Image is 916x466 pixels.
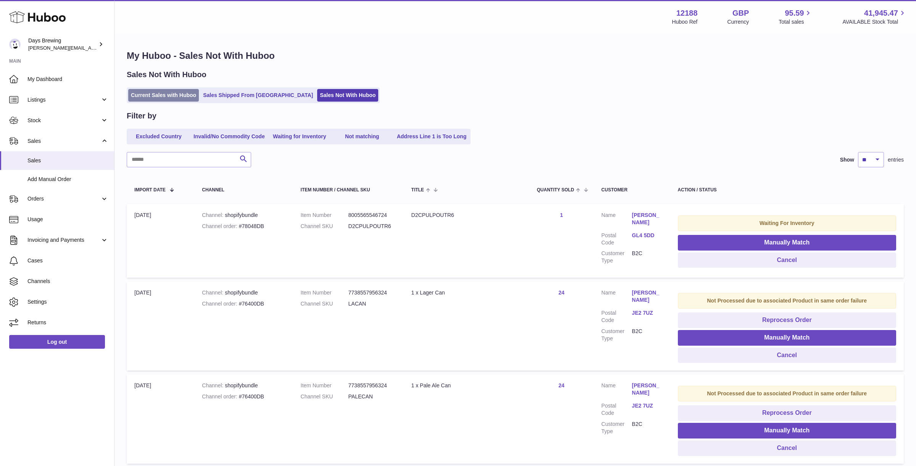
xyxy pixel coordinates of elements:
h2: Sales Not With Huboo [127,70,206,80]
a: GL4 5DD [632,232,663,239]
label: Show [840,156,854,163]
dt: Customer Type [602,250,632,264]
strong: Channel [202,382,225,388]
h1: My Huboo - Sales Not With Huboo [127,50,904,62]
span: Sales [27,138,100,145]
div: #76400DB [202,300,285,307]
div: Channel [202,188,285,193]
a: 95.59 Total sales [779,8,813,26]
td: [DATE] [127,282,194,371]
div: Item Number / Channel SKU [301,188,396,193]
span: [PERSON_NAME][EMAIL_ADDRESS][DOMAIN_NAME] [28,45,153,51]
dt: Name [602,212,632,228]
span: Add Manual Order [27,176,108,183]
button: Cancel [678,348,896,363]
strong: Channel order [202,301,239,307]
button: Manually Match [678,330,896,346]
a: Sales Shipped From [GEOGRAPHIC_DATA] [200,89,316,102]
a: Not matching [332,130,393,143]
dt: Name [602,289,632,306]
div: Days Brewing [28,37,97,52]
a: 24 [558,382,564,388]
strong: 12188 [676,8,698,18]
div: shopifybundle [202,289,285,296]
strong: Channel [202,290,225,296]
h2: Filter by [127,111,156,121]
a: Address Line 1 is Too Long [394,130,469,143]
strong: Not Processed due to associated Product in same order failure [707,298,867,304]
a: Log out [9,335,105,349]
dd: PALECAN [348,393,396,400]
dd: D2CPULPOUTR6 [348,223,396,230]
img: greg@daysbrewing.com [9,39,21,50]
div: Action / Status [678,188,896,193]
div: #78048DB [202,223,285,230]
dt: Item Number [301,212,348,219]
div: 1 x Pale Ale Can [411,382,522,389]
span: entries [888,156,904,163]
span: Import date [134,188,166,193]
span: My Dashboard [27,76,108,83]
span: Usage [27,216,108,223]
div: #76400DB [202,393,285,400]
dt: Channel SKU [301,223,348,230]
span: Stock [27,117,100,124]
dt: Item Number [301,289,348,296]
dd: 7738557956324 [348,382,396,389]
div: Huboo Ref [672,18,698,26]
div: shopifybundle [202,382,285,389]
strong: Not Processed due to associated Product in same order failure [707,390,867,396]
span: Quantity Sold [537,188,574,193]
dt: Postal Code [602,402,632,417]
a: [PERSON_NAME] [632,289,663,304]
span: Returns [27,319,108,326]
a: JE2 7UZ [632,309,663,317]
dd: LACAN [348,300,396,307]
span: Total sales [779,18,813,26]
div: shopifybundle [202,212,285,219]
span: Listings [27,96,100,104]
a: Invalid/No Commodity Code [191,130,268,143]
dt: Item Number [301,382,348,389]
a: JE2 7UZ [632,402,663,409]
dd: B2C [632,250,663,264]
span: 41,945.47 [864,8,898,18]
span: Cases [27,257,108,264]
a: Current Sales with Huboo [128,89,199,102]
button: Cancel [678,440,896,456]
strong: GBP [732,8,749,18]
dd: 7738557956324 [348,289,396,296]
a: 41,945.47 AVAILABLE Stock Total [842,8,907,26]
dt: Name [602,382,632,398]
dt: Postal Code [602,232,632,246]
button: Manually Match [678,235,896,251]
a: 24 [558,290,564,296]
strong: Waiting For Inventory [760,220,814,226]
a: Excluded Country [128,130,189,143]
a: Waiting for Inventory [269,130,330,143]
div: Currency [727,18,749,26]
a: 1 [560,212,563,218]
a: Sales Not With Huboo [317,89,378,102]
dt: Postal Code [602,309,632,324]
span: 95.59 [785,8,804,18]
button: Reprocess Order [678,312,896,328]
dd: 8005565546724 [348,212,396,219]
a: [PERSON_NAME] [632,382,663,396]
div: D2CPULPOUTR6 [411,212,522,219]
span: Channels [27,278,108,285]
dt: Customer Type [602,421,632,435]
button: Manually Match [678,423,896,438]
div: 1 x Lager Can [411,289,522,296]
strong: Channel [202,212,225,218]
dd: B2C [632,328,663,342]
button: Reprocess Order [678,405,896,421]
dt: Customer Type [602,328,632,342]
span: Title [411,188,424,193]
dt: Channel SKU [301,393,348,400]
td: [DATE] [127,204,194,278]
div: Customer [602,188,663,193]
span: Invoicing and Payments [27,236,100,244]
strong: Channel order [202,393,239,400]
span: Orders [27,195,100,202]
